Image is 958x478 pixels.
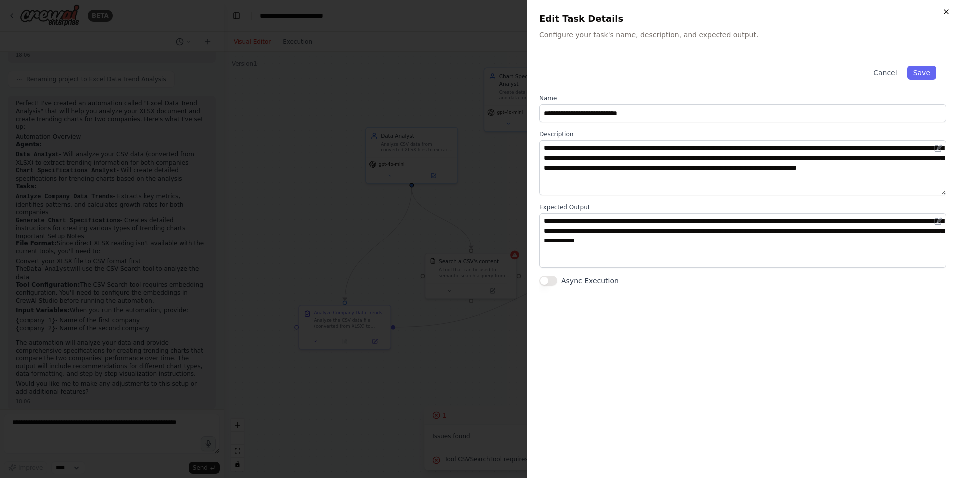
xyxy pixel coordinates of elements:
label: Expected Output [539,203,946,211]
label: Async Execution [561,276,619,286]
label: Name [539,94,946,102]
p: Configure your task's name, description, and expected output. [539,30,946,40]
label: Description [539,130,946,138]
button: Cancel [867,66,903,80]
button: Open in editor [932,215,944,227]
button: Save [907,66,936,80]
h2: Edit Task Details [539,12,946,26]
button: Open in editor [932,142,944,154]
